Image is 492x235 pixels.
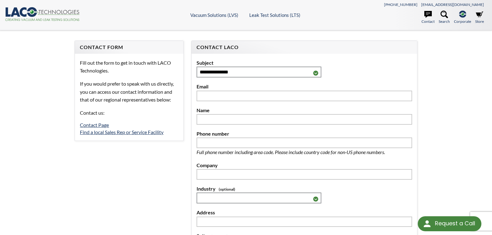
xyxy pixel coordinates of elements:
[80,122,109,128] a: Contact Page
[422,219,432,229] img: round button
[475,11,484,24] a: Store
[435,216,475,231] div: Request a Call
[80,129,163,135] a: Find a local Sales Rep or Service Facility
[80,44,178,51] h4: Contact Form
[80,80,178,104] p: If you would prefer to speak with us directly, you can access our contact information and that of...
[197,106,412,114] label: Name
[190,12,238,18] a: Vacuum Solutions (LVS)
[197,161,412,169] label: Company
[197,130,412,138] label: Phone number
[197,148,406,156] p: Full phone number including area code. Please include country code for non-US phone numbers.
[384,2,417,7] a: [PHONE_NUMBER]
[197,208,412,217] label: Address
[80,109,178,117] p: Contact us:
[421,11,435,24] a: Contact
[418,216,481,231] div: Request a Call
[197,44,412,51] h4: Contact LACO
[197,82,412,91] label: Email
[421,2,484,7] a: [EMAIL_ADDRESS][DOMAIN_NAME]
[439,11,450,24] a: Search
[197,185,412,193] label: Industry
[249,12,300,18] a: Leak Test Solutions (LTS)
[80,59,178,75] p: Fill out the form to get in touch with LACO Technologies.
[197,59,412,67] label: Subject
[454,18,471,24] span: Corporate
